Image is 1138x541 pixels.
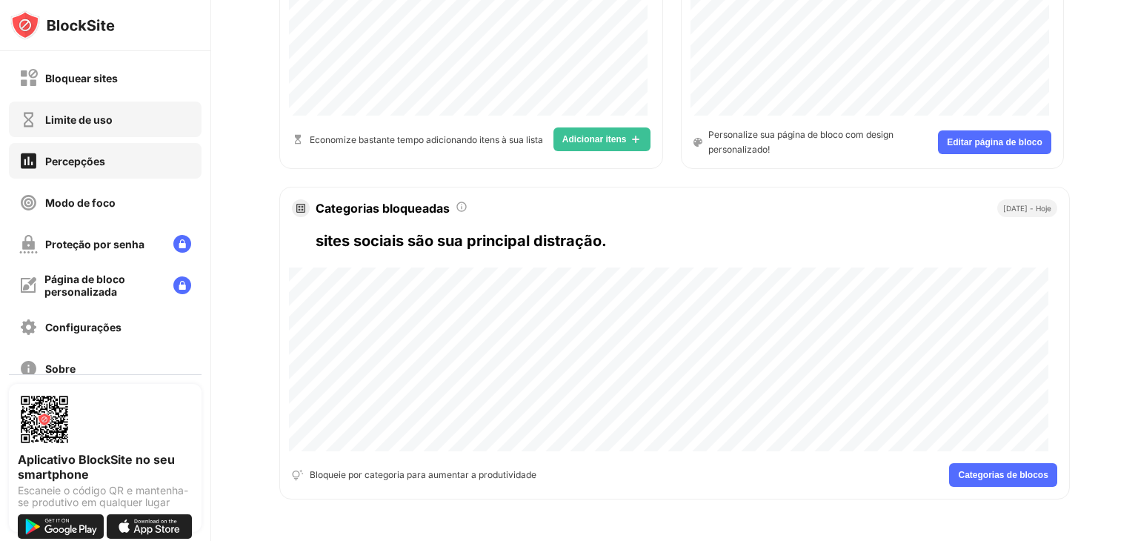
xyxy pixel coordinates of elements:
font: Configurações [45,321,122,333]
font: Personalize sua página de bloco com design personalizado! [708,129,894,154]
img: add-items.svg [630,133,642,145]
font: Percepções [45,155,105,167]
img: settings-off.svg [19,318,38,336]
img: lock-menu.svg [173,235,191,253]
font: Proteção por senha [45,238,144,250]
font: Adicionar itens [562,134,627,145]
img: options-page-qr-code.png [18,393,71,446]
img: download-on-the-app-store.svg [107,514,193,539]
font: Limite de uso [45,113,113,126]
img: color-pallet.svg [693,138,702,147]
font: Modo de foco [45,196,116,209]
font: Escaneie o código QR e mantenha-se produtivo em qualquer lugar [18,484,188,508]
img: tooltip.svg [456,201,467,213]
font: Bloquear sites [45,72,118,84]
font: Bloqueie por categoria para aumentar a produtividade [310,469,536,480]
img: focus-off.svg [19,193,38,212]
font: sites sociais são sua principal distração. [316,232,607,250]
font: Sobre [45,362,76,375]
img: get-it-on-google-play.svg [18,514,104,539]
img: block-off.svg [19,69,38,87]
button: Adicionar itens [553,127,650,151]
img: logo-blocksite.svg [10,10,115,40]
img: time-usage-off.svg [19,110,38,129]
img: lock-menu.svg [173,276,191,294]
font: Aplicativo BlockSite no seu smartphone [18,452,175,482]
img: tips-and-updates-grey.svg [292,469,304,481]
img: hourglass.svg [292,133,304,145]
img: password-protection-off.svg [19,235,38,253]
img: about-off.svg [19,359,38,378]
button: Editar página de bloco [938,130,1051,154]
button: Categorias de blocos [949,463,1057,487]
img: insights-on.svg [19,151,38,170]
font: [DATE] - Hoje [1003,204,1051,213]
font: Categorias de blocos [958,470,1048,480]
img: customize-block-page-off.svg [19,276,37,294]
font: Editar página de bloco [947,137,1042,147]
img: doughnut-graph-icon.svg [295,202,307,214]
font: Categorias bloqueadas [316,201,450,216]
font: Página de bloco personalizada [44,273,125,298]
font: Economize bastante tempo adicionando itens à sua lista [310,134,543,145]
